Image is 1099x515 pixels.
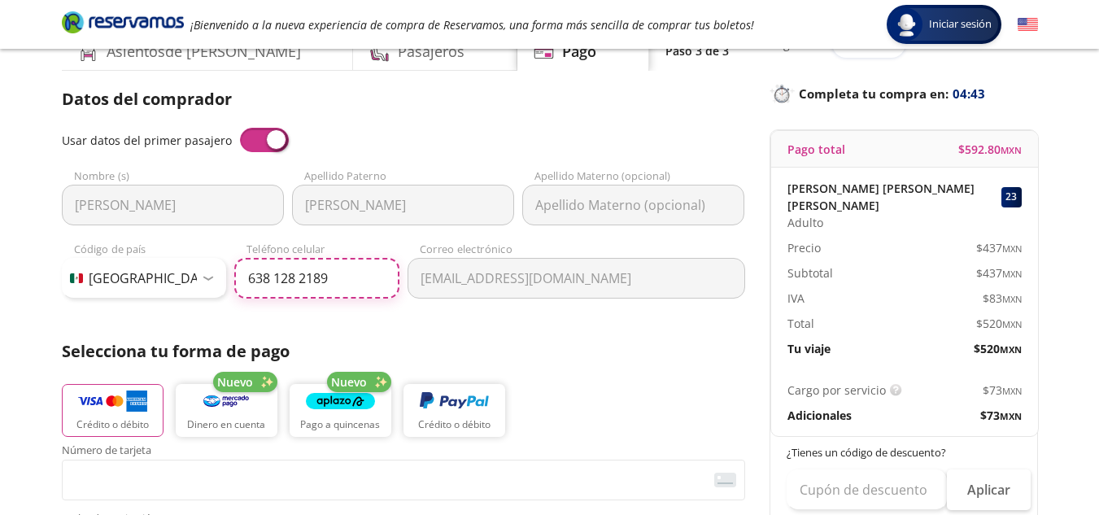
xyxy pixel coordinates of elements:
span: Adulto [787,214,823,231]
span: $ 592.80 [958,141,1022,158]
button: English [1018,15,1038,35]
iframe: Iframe del número de tarjeta asegurada [69,465,738,495]
small: MXN [1002,293,1022,305]
input: Correo electrónico [408,258,745,299]
p: Subtotal [787,264,833,282]
p: Crédito o débito [76,417,149,432]
i: Brand Logo [62,10,184,34]
span: $ 83 [983,290,1022,307]
img: card [714,473,736,487]
small: MXN [1002,385,1022,397]
span: $ 437 [976,264,1022,282]
small: MXN [1002,318,1022,330]
p: Total [787,315,814,332]
input: Apellido Paterno [292,185,514,225]
small: MXN [1002,242,1022,255]
input: Teléfono celular [234,258,399,299]
p: Paso 3 de 3 [665,42,729,59]
h4: Asientos de [PERSON_NAME] [107,41,301,63]
span: $ 73 [980,407,1022,424]
span: $ 520 [974,340,1022,357]
input: Apellido Materno (opcional) [522,185,744,225]
span: 04:43 [953,85,985,103]
span: $ 437 [976,239,1022,256]
h4: Pasajeros [398,41,464,63]
p: Precio [787,239,821,256]
a: Brand Logo [62,10,184,39]
button: Crédito o débito [62,384,164,437]
input: Nombre (s) [62,185,284,225]
em: ¡Bienvenido a la nueva experiencia de compra de Reservamos, una forma más sencilla de comprar tus... [190,17,754,33]
input: Cupón de descuento [787,469,947,510]
button: Aplicar [947,469,1031,510]
p: Selecciona tu forma de pago [62,339,745,364]
p: Completa tu compra en : [770,82,1038,105]
span: Iniciar sesión [922,16,998,33]
p: Crédito o débito [418,417,491,432]
span: Nuevo [217,373,253,391]
p: [PERSON_NAME] [PERSON_NAME] [PERSON_NAME] [787,180,997,214]
span: $ 520 [976,315,1022,332]
h4: Pago [562,41,596,63]
img: MX [70,273,83,283]
iframe: Messagebird Livechat Widget [1005,421,1083,499]
button: Dinero en cuenta [176,384,277,437]
span: Usar datos del primer pasajero [62,133,232,148]
small: MXN [1001,144,1022,156]
p: Pago total [787,141,845,158]
small: MXN [1002,268,1022,280]
span: $ 73 [983,382,1022,399]
p: Cargo por servicio [787,382,886,399]
p: Dinero en cuenta [187,417,265,432]
small: MXN [1000,410,1022,422]
span: Número de tarjeta [62,445,745,460]
small: MXN [1000,343,1022,356]
p: Datos del comprador [62,87,745,111]
div: 23 [1001,187,1022,207]
p: Tu viaje [787,340,831,357]
button: Pago a quincenas [290,384,391,437]
p: IVA [787,290,805,307]
p: ¿Tienes un código de descuento? [787,445,1023,461]
span: Nuevo [331,373,367,391]
button: Crédito o débito [403,384,505,437]
p: Pago a quincenas [300,417,380,432]
p: Adicionales [787,407,852,424]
